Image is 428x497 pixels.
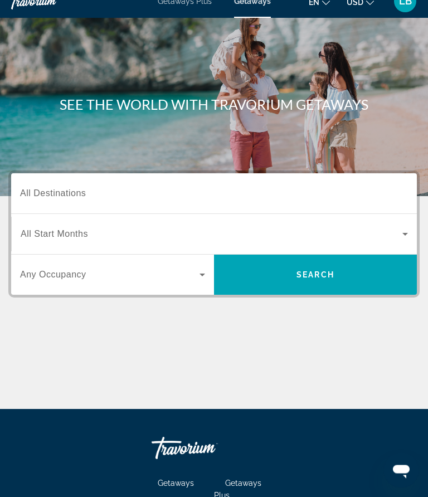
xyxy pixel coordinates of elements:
button: Search [214,255,417,295]
span: All Destinations [20,189,86,198]
iframe: Button to launch messaging window [383,452,419,488]
a: Travorium [152,432,263,465]
span: Getaways [158,479,194,488]
span: Search [296,271,334,280]
div: Search widget [11,174,417,295]
h1: SEE THE WORLD WITH TRAVORIUM GETAWAYS [8,96,420,113]
span: Any Occupancy [20,270,86,280]
span: All Start Months [21,230,88,239]
a: Getaways [147,479,205,488]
